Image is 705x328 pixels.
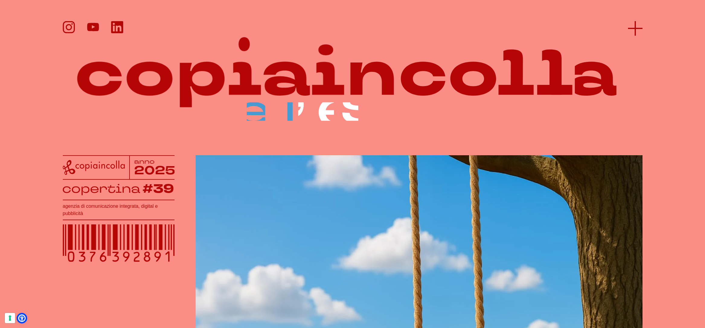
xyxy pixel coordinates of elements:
[62,181,140,196] tspan: copertina
[63,203,175,217] h1: agenzia di comunicazione integrata, digital e pubblicità
[134,157,154,166] tspan: anno
[18,314,26,322] a: Open Accessibility Menu
[143,181,174,197] tspan: #39
[5,313,15,323] button: Le tue preferenze relative al consenso per le tecnologie di tracciamento
[134,162,175,178] tspan: 2025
